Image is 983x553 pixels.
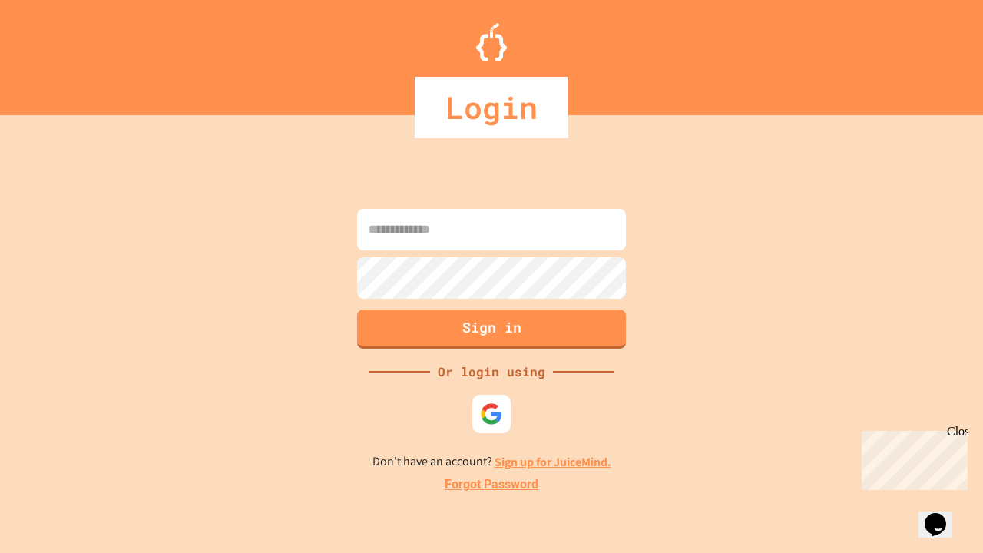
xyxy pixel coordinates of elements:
img: Logo.svg [476,23,507,61]
iframe: chat widget [856,425,968,490]
a: Sign up for JuiceMind. [495,454,611,470]
iframe: chat widget [918,492,968,538]
button: Sign in [357,310,626,349]
img: google-icon.svg [480,402,503,426]
div: Chat with us now!Close [6,6,106,98]
p: Don't have an account? [372,452,611,472]
a: Forgot Password [445,475,538,494]
div: Or login using [430,363,553,381]
div: Login [415,77,568,138]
